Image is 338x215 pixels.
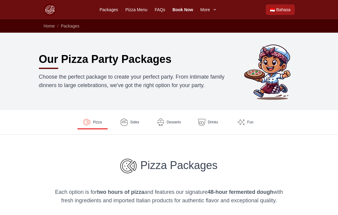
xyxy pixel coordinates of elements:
span: Bahasa [276,7,290,13]
img: Pizza [120,159,137,173]
span: Drinks [208,120,218,125]
a: Book Now [172,7,193,13]
span: Fun [247,120,254,125]
img: Bali Pizza Party Packages [242,42,299,100]
img: Bali Pizza Party Logo [44,4,56,16]
a: Desserts [152,115,186,129]
a: Pizza Menu [125,7,147,13]
li: / [57,23,58,29]
img: Fun [238,119,245,126]
a: Pizza [77,115,108,129]
img: Pizza [83,119,90,126]
a: Beralih ke Bahasa Indonesia [266,5,294,15]
h3: Pizza Packages [53,159,285,173]
h1: Our Pizza Party Packages [39,53,172,65]
a: Packages [100,7,118,13]
strong: 48-hour fermented dough [208,189,273,195]
span: Desserts [167,120,181,125]
span: Sides [130,120,139,125]
a: Drinks [193,115,223,129]
img: Desserts [157,119,164,126]
span: More [200,7,210,13]
p: Each option is for and features our signature with fresh ingredients and imported Italian product... [53,188,285,205]
a: FAQs [155,7,165,13]
img: Sides [121,119,128,126]
button: More [200,7,217,13]
span: Pizza [93,120,102,125]
a: Packages [61,24,79,28]
p: Choose the perfect package to create your perfect party. From intimate family dinners to large ce... [39,73,234,90]
a: Home [44,24,55,28]
strong: two hours of pizza [97,189,144,195]
a: Fun [230,115,261,129]
a: Sides [115,115,145,129]
img: Drinks [198,119,205,126]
